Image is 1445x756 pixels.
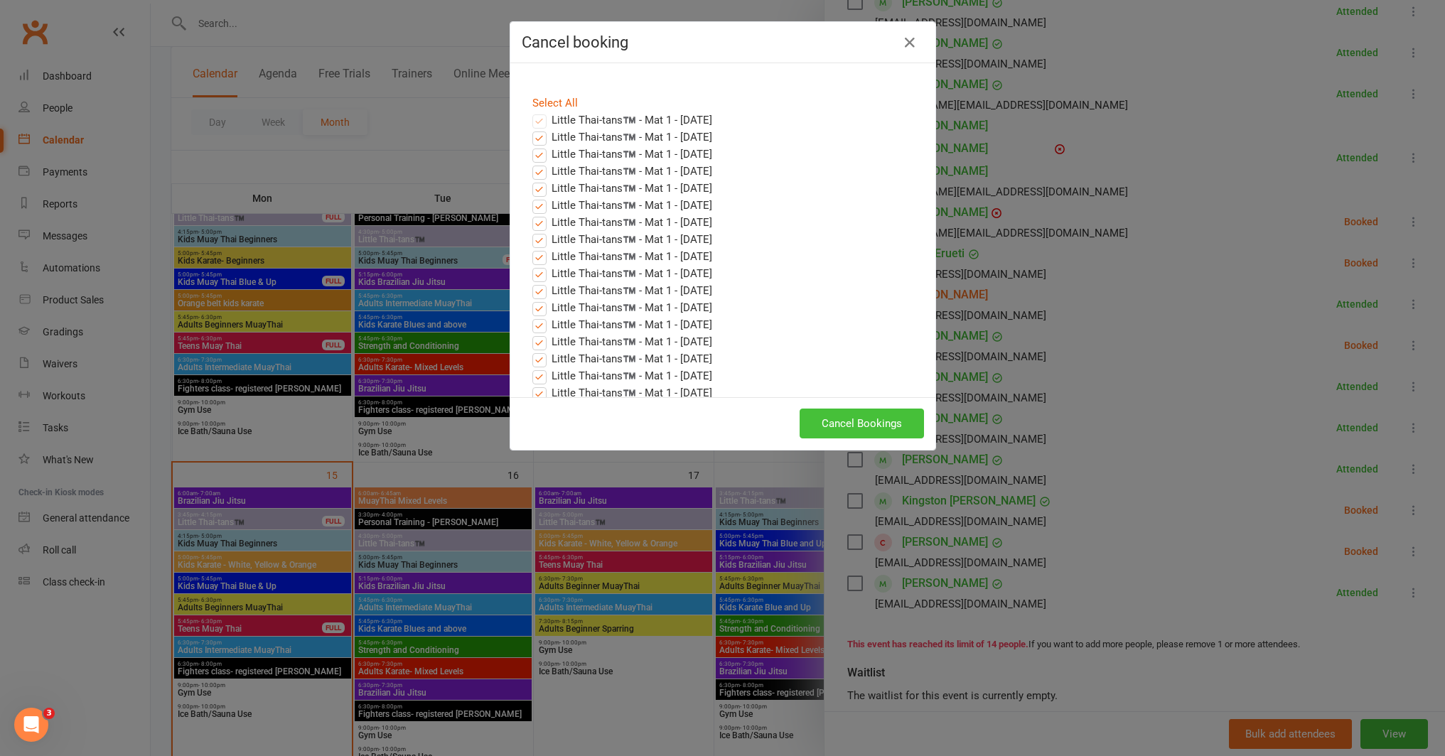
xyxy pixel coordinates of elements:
[532,248,712,265] label: Little Thai-tans™️ - Mat 1 - [DATE]
[532,282,712,299] label: Little Thai-tans™️ - Mat 1 - [DATE]
[532,299,712,316] label: Little Thai-tans™️ - Mat 1 - [DATE]
[532,231,712,248] label: Little Thai-tans™️ - Mat 1 - [DATE]
[532,367,712,384] label: Little Thai-tans™️ - Mat 1 - [DATE]
[522,33,924,51] h4: Cancel booking
[532,384,712,401] label: Little Thai-tans™️ - Mat 1 - [DATE]
[800,409,924,438] button: Cancel Bookings
[532,112,712,129] label: Little Thai-tans™️ - Mat 1 - [DATE]
[532,316,712,333] label: Little Thai-tans™️ - Mat 1 - [DATE]
[532,163,712,180] label: Little Thai-tans™️ - Mat 1 - [DATE]
[532,333,712,350] label: Little Thai-tans™️ - Mat 1 - [DATE]
[898,31,921,54] button: Close
[532,214,712,231] label: Little Thai-tans™️ - Mat 1 - [DATE]
[14,708,48,742] iframe: Intercom live chat
[532,265,712,282] label: Little Thai-tans™️ - Mat 1 - [DATE]
[43,708,55,719] span: 3
[532,129,712,146] label: Little Thai-tans™️ - Mat 1 - [DATE]
[532,180,712,197] label: Little Thai-tans™️ - Mat 1 - [DATE]
[532,146,712,163] label: Little Thai-tans™️ - Mat 1 - [DATE]
[532,197,712,214] label: Little Thai-tans™️ - Mat 1 - [DATE]
[532,97,578,109] a: Select All
[532,350,712,367] label: Little Thai-tans™️ - Mat 1 - [DATE]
